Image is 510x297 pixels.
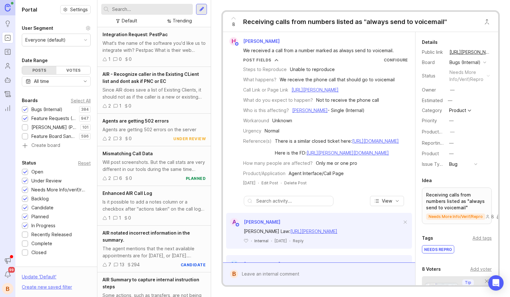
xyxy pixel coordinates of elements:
span: Agents are getting 502 errors [103,118,169,124]
label: Issue Type [422,161,445,167]
div: Reply [293,238,304,244]
button: View [370,196,404,206]
div: Product [449,108,466,113]
span: Settings [70,6,88,13]
div: Agents are getting 502 errors on the server [103,126,206,133]
div: 1 [119,214,121,221]
div: 294 [131,261,140,268]
div: Agent Interface/Call Page [289,170,344,177]
a: Configure [384,58,408,62]
div: Under Review [31,177,62,184]
div: 0 [119,56,122,63]
div: Bugs (Internal) [449,59,481,66]
div: needs more info/verif/repro [449,69,484,83]
img: member badge [235,222,240,227]
a: Reporting [2,102,13,114]
input: Search... [112,6,190,13]
div: Open [31,168,43,175]
div: Idea [422,177,432,184]
time: [DATE] [275,238,287,243]
div: 7 [108,261,111,268]
img: Canny Home [5,4,11,11]
div: Bugs (Internal) [31,106,62,113]
div: B [230,270,238,278]
div: · [271,238,272,244]
a: Changelog [2,88,13,100]
div: [PERSON_NAME] (Public) [31,124,77,131]
div: Not to receive the phone call [316,97,379,104]
div: Select All [71,99,91,102]
button: Settings [60,5,91,14]
div: Open Intercom Messenger [488,275,504,291]
div: Update ' Default ' [22,273,56,284]
div: M [230,260,238,269]
a: [URL][PERSON_NAME][DOMAIN_NAME] [307,150,389,156]
div: — [450,86,455,93]
div: Unable to reproduce [290,66,335,73]
div: Since AIR does save a list of Existing Clients, it should not as if the caller is a new or existi... [103,86,206,100]
div: User Segment [22,24,53,32]
input: Search activity... [256,197,330,205]
span: Enhanced AIR Call Log [103,190,152,196]
h1: Portal [22,6,37,13]
div: 8 [485,214,494,219]
div: · [289,238,290,244]
div: 0 [129,135,132,142]
div: Owner [422,86,444,93]
a: AIR - Recognize caller in the Existing CLient list and dont ask if PNC or ECSince AIR does save a... [97,67,211,114]
div: Post Fields [243,57,271,63]
a: Receiving calls from numbers listed as "always send to voicemail"needs more info/verif/repro80 [422,188,492,224]
div: Here is the FD: [275,149,399,157]
div: There is a similar closed ticket here: [275,138,399,145]
div: H [229,37,238,45]
a: [PERSON_NAME] [292,108,328,113]
div: Status [22,159,36,167]
div: All time [34,78,49,85]
a: Ideas [2,18,13,29]
div: Workaround [243,117,269,124]
div: How many people are affected? [243,160,313,167]
a: Agents are getting 502 errorsAgents are getting 502 errors on the server230under review [97,114,211,146]
div: Internal [254,238,268,244]
div: 13 [119,261,124,268]
div: — [449,140,454,147]
div: A [230,218,238,226]
div: Unknown [272,117,292,124]
div: - Single (Internal) [292,107,365,114]
div: · [251,238,252,244]
div: Candidate [31,204,53,211]
button: Close button [481,15,493,28]
div: Recently Released [31,231,72,238]
a: [URL][PERSON_NAME] [292,87,339,92]
div: Edit Post [261,180,278,186]
div: Backlog [31,195,49,202]
div: Companies [22,266,47,274]
div: 0 [128,102,131,109]
div: Board [422,59,444,66]
div: Votes [56,66,91,74]
a: Enhanced AIR Call LogIs it possible to add a notes column or a checkbox after "actions taken" on ... [97,186,211,226]
div: Boards [22,97,38,104]
div: Who is this affecting? [243,107,289,114]
div: — [450,128,455,135]
div: 6 [119,175,122,182]
div: 0 [128,214,131,221]
p: 947 [81,116,89,121]
span: 99 [8,267,15,273]
div: Category [422,107,444,114]
div: · [281,180,282,186]
a: [URL][PERSON_NAME] [448,48,492,56]
div: candidate [181,262,206,268]
a: Mismatching Call DataWill post screenshots. But the call stats are very different in our tools du... [97,146,211,186]
button: Announcements [2,255,13,266]
a: Portal [2,32,13,44]
div: Posts [22,66,56,74]
span: AIR Summary to capture internal instruction steps [103,277,199,289]
span: Integration Request: PestPac [103,32,168,37]
div: 2 [108,175,111,182]
span: [PERSON_NAME] [244,261,280,267]
div: Is it possible to add a notes column or a checkbox after "actions taken" on the call log? I'd lik... [103,198,206,213]
div: Only me or one pro [316,160,357,167]
div: Create new saved filter [22,284,72,291]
